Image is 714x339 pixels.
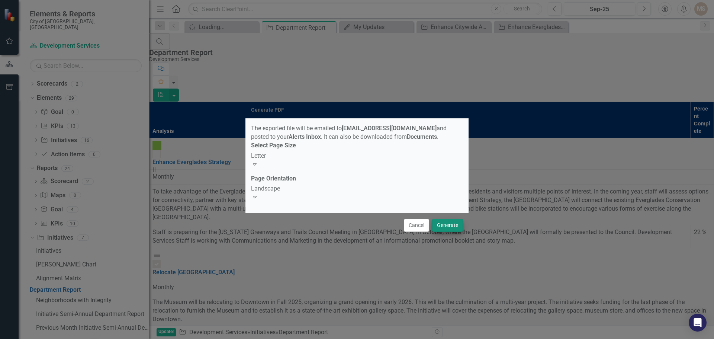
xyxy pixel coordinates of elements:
[251,107,284,113] div: Generate PDF
[251,175,296,183] label: Page Orientation
[251,185,463,193] div: Landscape
[289,133,321,140] strong: Alerts Inbox
[251,141,296,150] label: Select Page Size
[251,152,463,160] div: Letter
[432,219,463,232] button: Generate
[342,125,437,132] strong: [EMAIL_ADDRESS][DOMAIN_NAME]
[404,219,429,232] button: Cancel
[689,314,707,332] div: Open Intercom Messenger
[251,125,447,140] span: The exported file will be emailed to and posted to your . It can also be downloaded from .
[407,133,437,140] strong: Documents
